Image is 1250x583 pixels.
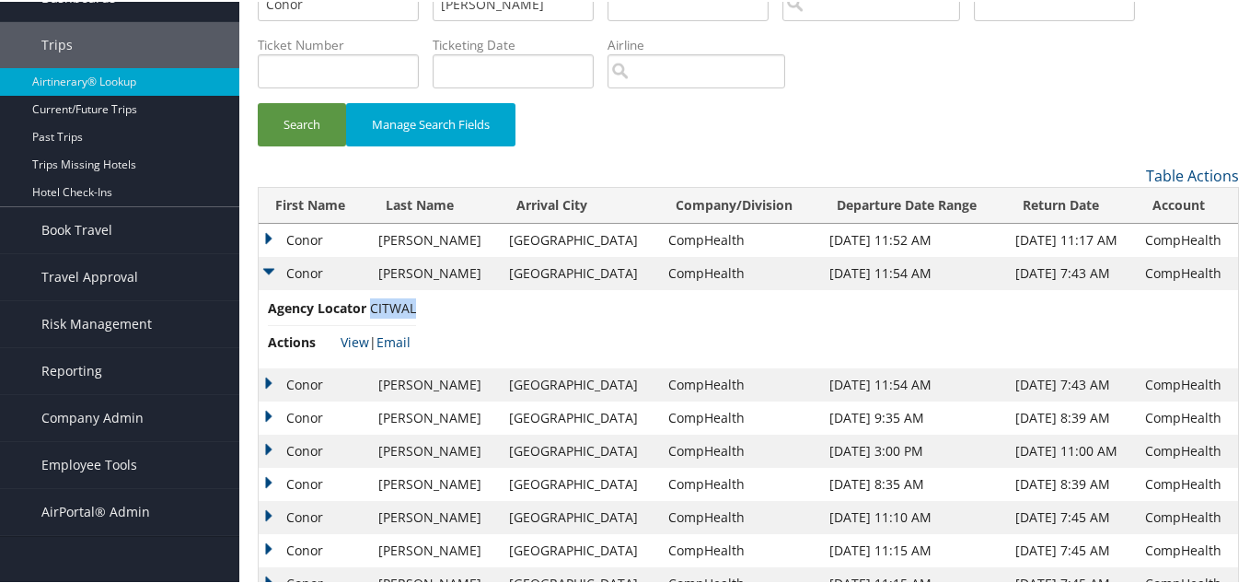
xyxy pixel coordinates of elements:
td: [PERSON_NAME] [369,367,500,400]
td: [PERSON_NAME] [369,433,500,466]
th: Departure Date Range: activate to sort column ascending [820,186,1006,222]
td: Conor [259,367,369,400]
td: CompHealth [659,255,820,288]
th: Arrival City: activate to sort column ascending [500,186,658,222]
td: [DATE] 7:45 AM [1006,532,1136,566]
a: Email [376,332,411,349]
td: [PERSON_NAME] [369,222,500,255]
td: [PERSON_NAME] [369,499,500,532]
td: CompHealth [1136,222,1238,255]
td: CompHealth [659,466,820,499]
td: CompHealth [659,433,820,466]
td: [GEOGRAPHIC_DATA] [500,466,658,499]
td: CompHealth [1136,367,1238,400]
td: [GEOGRAPHIC_DATA] [500,367,658,400]
td: [GEOGRAPHIC_DATA] [500,400,658,433]
td: [DATE] 11:00 AM [1006,433,1136,466]
td: CompHealth [659,222,820,255]
td: [DATE] 7:45 AM [1006,499,1136,532]
td: Conor [259,222,369,255]
td: CompHealth [1136,532,1238,566]
td: Conor [259,433,369,466]
td: [DATE] 7:43 AM [1006,367,1136,400]
span: Risk Management [41,299,152,345]
th: First Name: activate to sort column ascending [259,186,369,222]
label: Ticketing Date [433,34,608,52]
td: [DATE] 3:00 PM [820,433,1006,466]
td: [PERSON_NAME] [369,400,500,433]
td: [DATE] 9:35 AM [820,400,1006,433]
span: Trips [41,20,73,66]
td: CompHealth [659,532,820,566]
td: [DATE] 8:39 AM [1006,466,1136,499]
td: CompHealth [1136,499,1238,532]
td: Conor [259,255,369,288]
td: [DATE] 8:39 AM [1006,400,1136,433]
span: AirPortal® Admin [41,487,150,533]
td: [DATE] 11:17 AM [1006,222,1136,255]
button: Manage Search Fields [346,101,515,145]
td: Conor [259,499,369,532]
td: [DATE] 11:54 AM [820,367,1006,400]
td: [PERSON_NAME] [369,532,500,566]
span: | [341,332,411,349]
td: [DATE] 11:54 AM [820,255,1006,288]
td: [DATE] 11:52 AM [820,222,1006,255]
span: Actions [268,331,337,351]
td: [GEOGRAPHIC_DATA] [500,255,658,288]
span: Reporting [41,346,102,392]
a: Table Actions [1146,164,1239,184]
td: CompHealth [659,367,820,400]
td: [DATE] 11:15 AM [820,532,1006,566]
td: Conor [259,532,369,566]
td: [DATE] 7:43 AM [1006,255,1136,288]
td: Conor [259,400,369,433]
span: CITWAL [370,297,416,315]
a: View [341,332,369,349]
th: Company/Division [659,186,820,222]
span: Travel Approval [41,252,138,298]
span: Book Travel [41,205,112,251]
td: CompHealth [1136,400,1238,433]
td: [DATE] 11:10 AM [820,499,1006,532]
span: Agency Locator [268,297,366,317]
label: Ticket Number [258,34,433,52]
td: [GEOGRAPHIC_DATA] [500,532,658,566]
td: [GEOGRAPHIC_DATA] [500,433,658,466]
td: [GEOGRAPHIC_DATA] [500,499,658,532]
td: [PERSON_NAME] [369,466,500,499]
td: [DATE] 8:35 AM [820,466,1006,499]
td: [PERSON_NAME] [369,255,500,288]
td: CompHealth [659,499,820,532]
td: CompHealth [1136,255,1238,288]
th: Account: activate to sort column ascending [1136,186,1238,222]
td: Conor [259,466,369,499]
th: Last Name: activate to sort column ascending [369,186,500,222]
td: CompHealth [1136,433,1238,466]
td: [GEOGRAPHIC_DATA] [500,222,658,255]
span: Employee Tools [41,440,137,486]
span: Company Admin [41,393,144,439]
td: CompHealth [659,400,820,433]
button: Search [258,101,346,145]
label: Airline [608,34,799,52]
th: Return Date: activate to sort column ascending [1006,186,1136,222]
td: CompHealth [1136,466,1238,499]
